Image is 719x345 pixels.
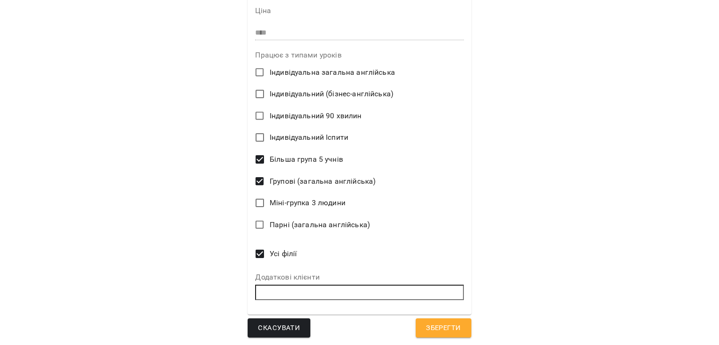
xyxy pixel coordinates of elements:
[255,7,463,14] label: Ціна
[255,51,463,59] label: Працює з типами уроків
[270,197,345,208] span: Міні-групка 3 людини
[270,248,297,259] span: Усі філії
[270,176,375,187] span: Групові (загальна англійська)
[248,318,310,338] button: Скасувати
[416,318,471,338] button: Зберегти
[270,219,370,230] span: Парні (загальна англійська)
[270,67,395,78] span: Індивідуальна загальна англійська
[426,322,461,334] span: Зберегти
[270,88,393,100] span: Індивідуальний (бізнес-англійська)
[258,322,300,334] span: Скасувати
[270,132,348,143] span: Індивідуальний Іспити
[270,110,362,122] span: Індивідуальний 90 хвилин
[270,154,343,165] span: Більша група 5 учнів
[255,273,463,281] label: Додаткові клієнти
